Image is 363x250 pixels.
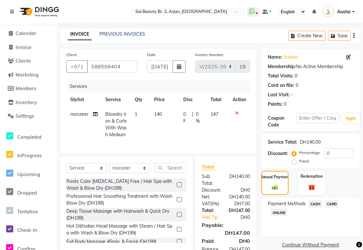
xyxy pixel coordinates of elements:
a: Invoice [2,44,55,51]
a: Erwina [284,54,298,61]
span: Inventory [16,99,37,105]
span: monzeer [70,111,88,117]
div: DH7.00 [226,200,255,207]
img: logo [17,3,61,21]
span: CASH [308,200,322,208]
div: Hot Oil/Indian Head Massage with Steam / Hair Spa with Wash & Blow Dry (DH199) [66,223,174,236]
div: DH140.00 [224,194,255,200]
div: Last Visit: [268,91,289,98]
span: Upcoming [17,171,40,177]
input: Enter Offer / Coupon Code [296,113,339,123]
label: Manual Payment [259,174,290,180]
a: PREVIOUS INVOICES [99,31,145,37]
button: Create New [288,31,325,41]
div: DH140.00 [224,173,255,187]
span: 140 [154,111,162,117]
div: - [291,91,293,98]
span: CARD [325,200,339,208]
label: Client [66,52,77,58]
div: Name: [268,54,282,61]
div: DH147.00 [197,229,255,237]
th: Service [101,92,131,107]
a: Marketing [2,71,55,79]
span: Tentative [17,208,38,215]
a: Inventory [2,99,55,106]
div: 0 [284,101,286,108]
span: 1 [135,111,137,117]
th: Price [150,92,179,107]
div: Points: [268,101,282,108]
img: _gift.svg [306,183,317,191]
img: _cash.svg [270,184,280,191]
th: Total [207,92,229,107]
span: Settings [16,113,34,119]
a: Calendar [2,30,55,37]
span: Calendar [16,30,36,36]
label: Percentage [299,150,320,156]
button: Apply [342,113,360,123]
div: Professional Hair Smoothing Treatment with Wash Blow Dry (DH199) [66,193,174,207]
span: InProgress [17,152,41,159]
div: DH0 [226,187,255,194]
span: Total [202,163,217,170]
label: Date [147,52,156,58]
span: ONLINE [270,209,287,216]
div: 0 [296,82,298,89]
input: Search by Name/Mobile/Email/Code [87,60,137,73]
div: No Active Membership [268,63,353,70]
div: Deep Tissue Massage with Hairwash & Quick Dry (DH199) [66,208,174,221]
span: 0 % [196,111,203,125]
div: Paid: [197,237,226,245]
label: Invoice Number [195,52,223,58]
th: Qty [131,92,150,107]
span: Members [16,85,36,91]
div: Service Total: [268,139,297,146]
span: Ausha [337,8,351,15]
th: Stylist [66,92,101,107]
img: Ausha [323,6,334,17]
button: Save [328,31,351,41]
span: | [192,111,193,125]
a: Members [2,85,55,92]
div: DH0 [231,214,255,221]
span: Check-In [17,227,37,233]
div: Roots Color [MEDICAL_DATA] Free / Hair Spa with Wash & Blow Dry (DH199) [66,178,174,192]
div: Discount: [197,187,226,194]
label: Fixed [299,158,309,164]
a: Add Tip [197,214,231,221]
div: Card on file: [268,82,294,89]
span: Dropped [17,190,37,196]
th: Disc [179,92,207,107]
span: 5% [211,201,218,206]
div: Net: [197,194,224,200]
a: Clients [2,57,55,65]
span: Payment Methods [268,200,306,207]
a: Settings [2,113,55,120]
span: 0 F [183,111,189,125]
span: Blowdry Iron & Curls With Wash Medium [105,111,127,137]
span: Clients [16,58,31,64]
th: Action [229,92,250,107]
div: DH147.00 [224,207,255,214]
input: Search or Scan [155,163,186,173]
span: Completed [17,134,41,140]
div: DH140.00 [300,139,321,146]
span: 147 [210,111,218,117]
div: Discount: [268,150,288,157]
div: Coupon Code [268,115,296,128]
button: +971 [66,60,88,73]
div: Membership: [268,63,296,70]
div: Sub Total: [197,173,224,187]
span: Invoice [16,44,31,50]
div: ( ) [197,200,226,207]
div: Full Body Massage 45min. & Facial (DH199) [66,238,156,245]
div: 0 [295,73,297,79]
div: Total: [197,207,224,214]
div: Payable: [197,221,255,229]
span: Marketing [16,72,39,78]
a: Continue Without Payment [263,242,358,248]
div: Services [67,80,255,92]
a: INVOICE [68,29,92,40]
div: DH0 [226,237,255,245]
div: Total Visits: [268,73,293,79]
